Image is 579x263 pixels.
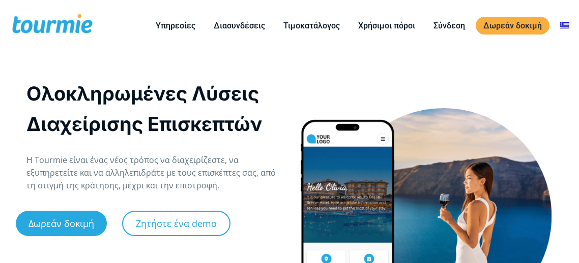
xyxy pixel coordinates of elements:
[16,211,107,236] a: Δωρεάν δοκιμή
[26,78,279,139] h1: Ολοκληρωμένες Λύσεις Διαχείρισης Επισκεπτών
[276,19,348,32] a: Τιμοκατάλογος
[476,17,549,35] a: Δωρεάν δοκιμή
[148,19,203,32] a: Υπηρεσίες
[206,19,273,32] a: Διασυνδέσεις
[122,211,230,236] a: Ζητήστε ένα demo
[351,19,423,32] a: Χρήσιμοι πόροι
[26,154,279,192] p: Η Tourmie είναι ένας νέος τρόπος να διαχειρίζεστε, να εξυπηρετείτε και να αλληλεπιδράτε με τους ε...
[426,19,473,32] a: Σύνδεση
